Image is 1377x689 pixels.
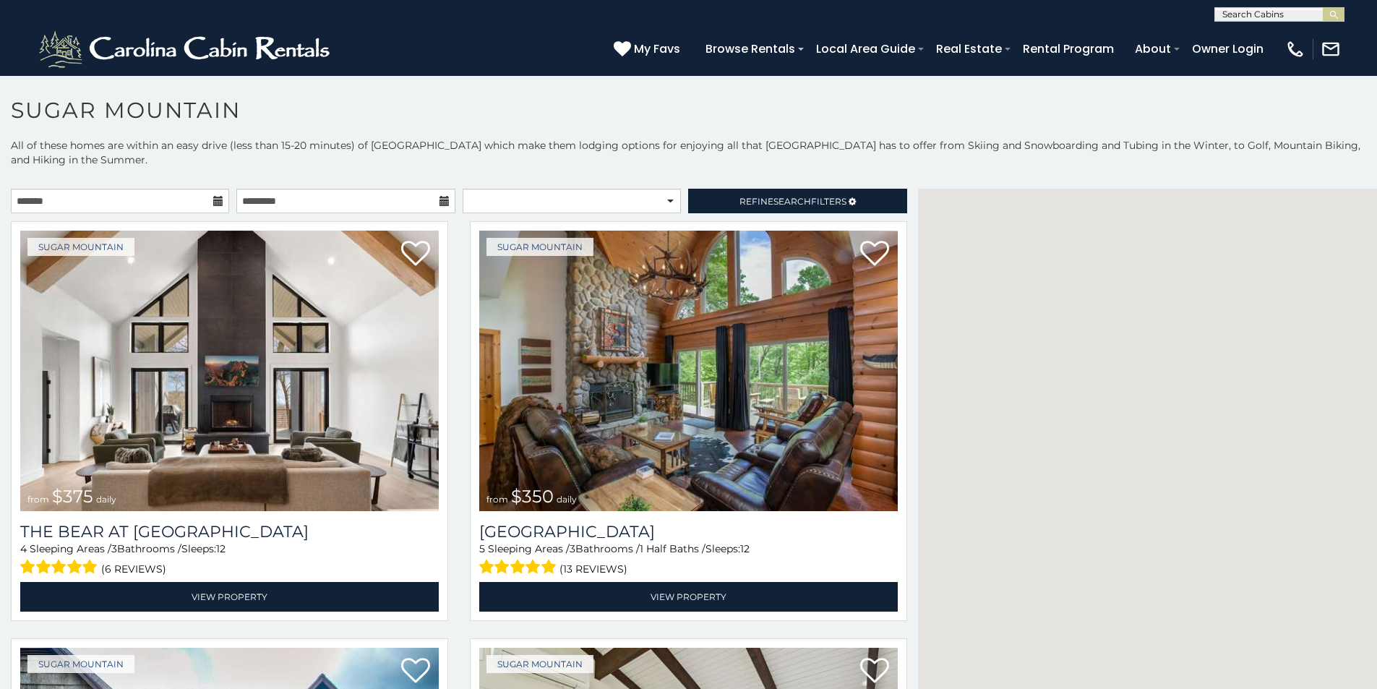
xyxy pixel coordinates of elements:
span: daily [96,494,116,505]
img: Grouse Moor Lodge [479,231,898,511]
img: mail-regular-white.png [1321,39,1341,59]
a: Real Estate [929,36,1009,61]
span: daily [557,494,577,505]
a: Sugar Mountain [486,655,593,673]
span: (6 reviews) [101,560,166,578]
span: $375 [52,486,93,507]
span: 5 [479,542,485,555]
span: 4 [20,542,27,555]
span: from [486,494,508,505]
img: The Bear At Sugar Mountain [20,231,439,511]
span: 3 [111,542,117,555]
span: from [27,494,49,505]
a: The Bear At [GEOGRAPHIC_DATA] [20,522,439,542]
a: My Favs [614,40,684,59]
span: 3 [570,542,575,555]
a: Add to favorites [401,656,430,687]
img: White-1-2.png [36,27,336,71]
a: Sugar Mountain [27,655,134,673]
a: View Property [479,582,898,612]
span: 1 Half Baths / [640,542,705,555]
a: About [1128,36,1178,61]
a: Owner Login [1185,36,1271,61]
a: RefineSearchFilters [688,189,906,213]
div: Sleeping Areas / Bathrooms / Sleeps: [20,542,439,578]
img: phone-regular-white.png [1285,39,1305,59]
span: 12 [216,542,226,555]
div: Sleeping Areas / Bathrooms / Sleeps: [479,542,898,578]
a: [GEOGRAPHIC_DATA] [479,522,898,542]
a: Sugar Mountain [486,238,593,256]
h3: Grouse Moor Lodge [479,522,898,542]
a: Add to favorites [860,239,889,270]
a: Rental Program [1016,36,1121,61]
a: Add to favorites [401,239,430,270]
span: $350 [511,486,554,507]
a: The Bear At Sugar Mountain from $375 daily [20,231,439,511]
a: Add to favorites [860,656,889,687]
a: Browse Rentals [698,36,802,61]
a: Sugar Mountain [27,238,134,256]
span: 12 [740,542,750,555]
span: Refine Filters [739,196,846,207]
h3: The Bear At Sugar Mountain [20,522,439,542]
a: Local Area Guide [809,36,922,61]
span: Search [773,196,811,207]
a: Grouse Moor Lodge from $350 daily [479,231,898,511]
a: View Property [20,582,439,612]
span: (13 reviews) [559,560,627,578]
span: My Favs [634,40,680,58]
